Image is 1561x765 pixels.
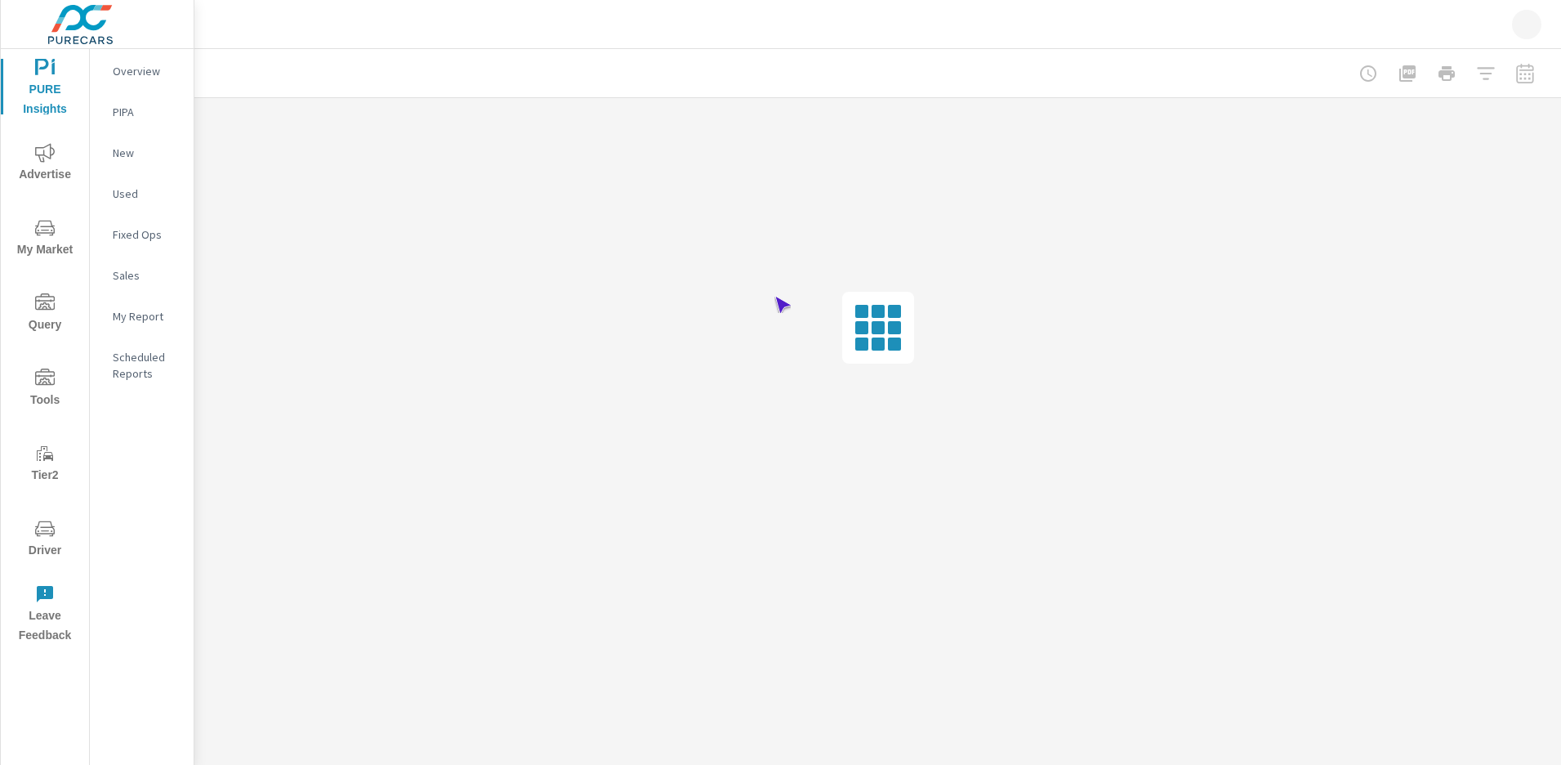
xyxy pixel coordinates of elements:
div: Used [90,181,194,206]
div: Scheduled Reports [90,345,194,386]
span: Leave Feedback [6,584,84,646]
div: Overview [90,59,194,83]
div: New [90,141,194,165]
span: Query [6,293,84,335]
span: Advertise [6,143,84,185]
p: Scheduled Reports [113,349,181,382]
span: Tier2 [6,444,84,485]
p: My Report [113,308,181,324]
p: Overview [113,63,181,79]
span: My Market [6,218,84,260]
p: Used [113,186,181,202]
span: Tools [6,369,84,410]
span: Driver [6,519,84,561]
p: Sales [113,267,181,284]
p: Fixed Ops [113,226,181,243]
p: PIPA [113,104,181,120]
div: My Report [90,304,194,329]
p: New [113,145,181,161]
div: PIPA [90,100,194,124]
div: nav menu [1,49,89,651]
div: Fixed Ops [90,222,194,247]
div: Sales [90,263,194,288]
span: PURE Insights [6,58,84,119]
